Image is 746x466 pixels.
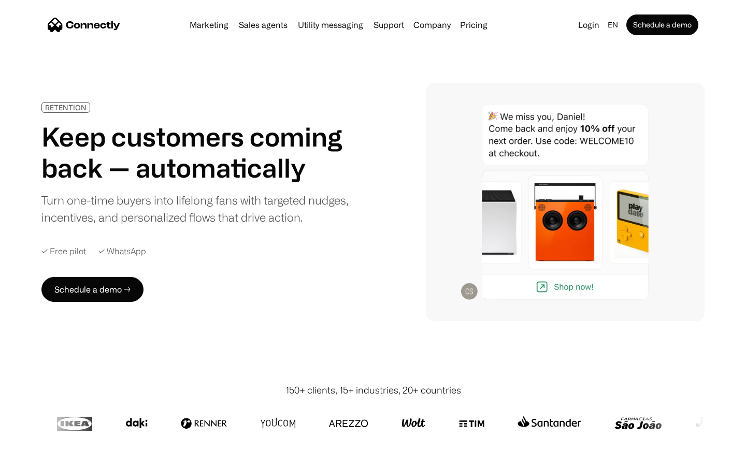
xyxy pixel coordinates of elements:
[413,18,451,32] div: Company
[41,121,356,183] h1: Keep customers coming back — automatically
[369,21,408,29] a: Support
[98,246,146,256] div: ✓ WhatsApp
[574,18,604,32] a: Login
[235,21,292,29] a: Sales agents
[41,192,356,226] div: Turn one-time buyers into lifelong fans with targeted nudges, incentives, and personalized flows ...
[21,448,62,462] ul: Language list
[608,18,618,32] div: en
[45,104,87,111] div: RETENTION
[41,246,86,256] div: ✓ Free pilot
[41,277,144,302] a: Schedule a demo →
[185,21,233,29] a: Marketing
[456,21,492,29] a: Pricing
[10,447,62,462] aside: Language selected: English
[604,18,624,32] div: en
[294,21,367,29] a: Utility messaging
[48,17,120,33] a: home
[285,383,461,397] div: 150+ clients, 15+ industries, 20+ countries
[626,14,698,35] a: Schedule a demo
[410,18,454,32] div: Company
